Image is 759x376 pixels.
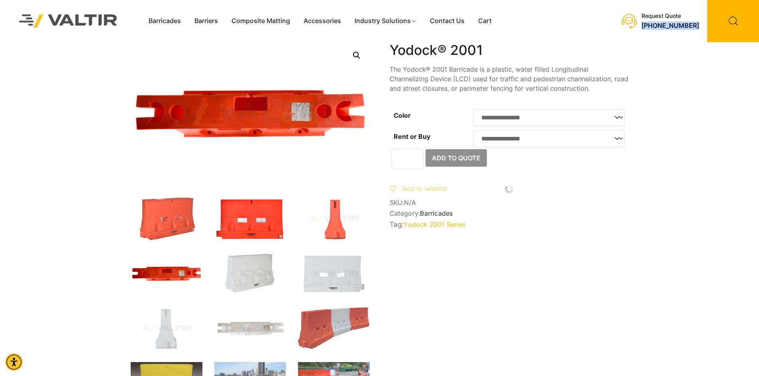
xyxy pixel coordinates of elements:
span: N/A [404,199,416,207]
label: Rent or Buy [394,132,430,140]
img: A bright orange traffic cone with a wide base and a narrow top, designed for road safety and traf... [298,197,370,240]
button: Add to Quote [426,149,487,167]
a: Accessories [297,15,348,27]
span: Category: [390,210,629,217]
p: The Yodock® 2001 Barricade is a plastic, water filled Longitudinal Channelizing Device (LCD) used... [390,64,629,93]
a: Composite Matting [225,15,297,27]
span: SKU: [390,199,629,207]
a: Contact Us [423,15,471,27]
h1: Yodock® 2001 [390,42,629,58]
img: A white plastic docking station with two rectangular openings and a logo at the bottom. [298,252,370,295]
span: Tag: [390,220,629,228]
label: Color [394,111,411,119]
a: Yodock 2001 Series [404,220,465,228]
input: Product quantity [392,149,424,169]
img: Valtir Rentals [9,4,128,38]
a: Barricades [420,209,453,217]
img: 2001_Org_3Q-1.jpg [131,197,202,240]
a: call (888) 496-3625 [641,21,699,29]
a: Open this option [349,48,364,62]
a: Barriers [188,15,225,27]
img: A white plastic component with a tapered design, likely used as a part or accessory in machinery ... [131,307,202,350]
img: An orange plastic barrier with openings on both ends, designed for traffic control or safety purp... [131,252,202,295]
a: Barricades [142,15,188,27]
img: An orange traffic barrier with two rectangular openings and a logo at the bottom. [214,197,286,240]
div: Request Quote [641,13,699,19]
a: Cart [471,15,498,27]
a: Industry Solutions [348,15,423,27]
img: A white plastic barrier with a smooth surface, featuring cutouts and a logo, designed for safety ... [214,252,286,295]
img: A white plastic component with cutouts and a label, likely used in machinery or equipment. [214,307,286,350]
img: A segmented traffic barrier with orange and white sections, designed for road safety and traffic ... [298,307,370,349]
div: Accessibility Menu [5,353,23,371]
